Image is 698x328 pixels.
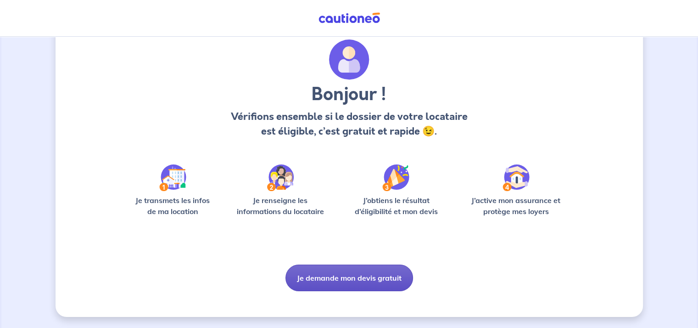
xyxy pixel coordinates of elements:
[315,12,384,24] img: Cautioneo
[129,195,217,217] p: Je transmets les infos de ma location
[344,195,448,217] p: J’obtiens le résultat d’éligibilité et mon devis
[267,164,294,191] img: /static/c0a346edaed446bb123850d2d04ad552/Step-2.svg
[503,164,530,191] img: /static/bfff1cf634d835d9112899e6a3df1a5d/Step-4.svg
[285,265,413,291] button: Je demande mon devis gratuit
[228,84,470,106] h3: Bonjour !
[231,195,330,217] p: Je renseigne les informations du locataire
[329,40,369,80] img: archivate
[463,195,570,217] p: J’active mon assurance et protège mes loyers
[382,164,409,191] img: /static/f3e743aab9439237c3e2196e4328bba9/Step-3.svg
[159,164,186,191] img: /static/90a569abe86eec82015bcaae536bd8e6/Step-1.svg
[228,109,470,139] p: Vérifions ensemble si le dossier de votre locataire est éligible, c’est gratuit et rapide 😉.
